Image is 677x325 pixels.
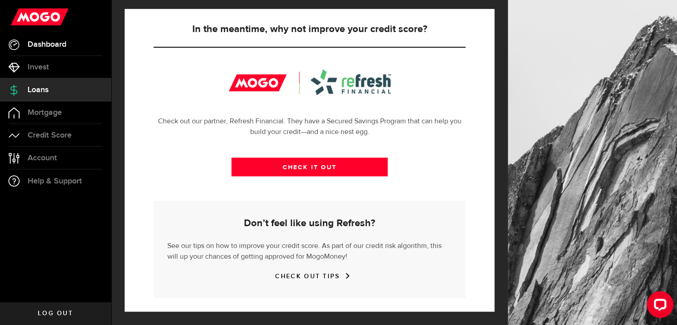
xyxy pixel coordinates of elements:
[640,288,677,325] iframe: LiveChat chat widget
[28,131,72,139] span: Credit Score
[28,109,62,117] span: Mortgage
[28,177,82,185] span: Help & Support
[231,158,388,176] a: CHECK IT OUT
[154,24,466,35] h5: In the meantime, why not improve your credit score?
[275,272,344,280] a: CHECK OUT TIPS
[28,154,57,162] span: Account
[38,310,73,317] span: Log out
[167,239,452,262] p: See our tips on how to improve your credit score. As part of our credit risk algorithm, this will...
[28,86,49,94] span: Loans
[154,116,466,138] p: Check out our partner, Refresh Financial. They have a Secured Savings Program that can help you b...
[28,63,49,71] span: Invest
[167,218,452,229] h5: Don’t feel like using Refresh?
[28,41,66,49] span: Dashboard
